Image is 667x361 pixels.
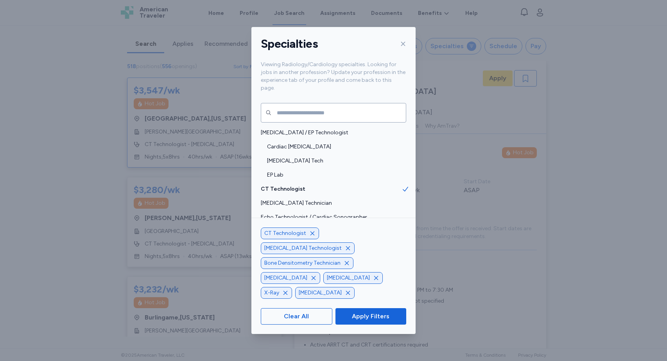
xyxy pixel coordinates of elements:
span: [MEDICAL_DATA] Tech [267,157,402,165]
button: Apply Filters [335,308,406,325]
h1: Specialties [261,36,318,51]
span: [MEDICAL_DATA] [327,274,370,282]
span: Apply Filters [352,312,389,321]
span: Bone Densitometry Technician [264,259,341,267]
span: CT Technologist [264,229,306,237]
span: CT Technologist [261,185,402,193]
span: [MEDICAL_DATA] / EP Technologist [261,129,402,137]
span: [MEDICAL_DATA] [264,274,307,282]
span: Clear All [284,312,309,321]
span: [MEDICAL_DATA] Technician [261,199,402,207]
span: EP Lab [267,171,402,179]
span: [MEDICAL_DATA] [299,289,342,297]
span: Cardiac [MEDICAL_DATA] [267,143,402,151]
span: [MEDICAL_DATA] Technologist [264,244,342,252]
button: Clear All [261,308,332,325]
span: Echo Technologist / Cardiac Sonographer [261,213,402,221]
span: X-Ray [264,289,279,297]
div: Viewing Radiology/Cardiology specialties. Looking for jobs in another profession? Update your pro... [251,61,416,101]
